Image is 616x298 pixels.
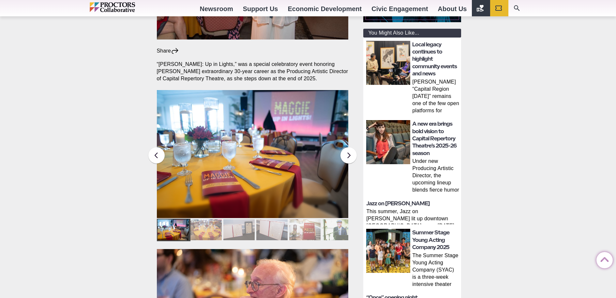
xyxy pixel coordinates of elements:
button: Next slide [340,147,357,164]
p: This summer, Jazz on [PERSON_NAME] lit up downtown [GEOGRAPHIC_DATA] every [DATE] with live, lunc... [366,208,459,224]
a: Local legacy continues to highlight community events and news [412,41,457,77]
a: Jazz on [PERSON_NAME] [366,200,430,207]
button: Previous slide [148,147,165,164]
a: Back to Top [596,252,609,265]
p: Under new Producing Artistic Director, the upcoming lineup blends fierce humor and dazzling theat... [412,158,459,195]
p: The Summer Stage Young Acting Company (SYAC) is a three‑week intensive theater program held at [G... [412,252,459,289]
div: You Might Also Like... [363,29,461,38]
img: thumbnail: Summer Stage Young Acting Company 2025 [366,229,410,273]
img: thumbnail: A new era brings bold vision to Capital Repertory Theatre’s 2025-26 season [366,120,410,164]
div: Share [157,47,179,55]
img: thumbnail: Local legacy continues to highlight community events and news [366,41,410,85]
p: [PERSON_NAME] “Capital Region [DATE]” remains one of the few open platforms for everyday voices S... [412,78,459,116]
img: Proctors logo [90,2,163,12]
p: “[PERSON_NAME]: Up in Lights,” was a special celebratory event honoring [PERSON_NAME] extraordina... [157,61,349,82]
a: Summer Stage Young Acting Company 2025 [412,229,449,250]
a: A new era brings bold vision to Capital Repertory Theatre’s 2025-26 season [412,121,457,156]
